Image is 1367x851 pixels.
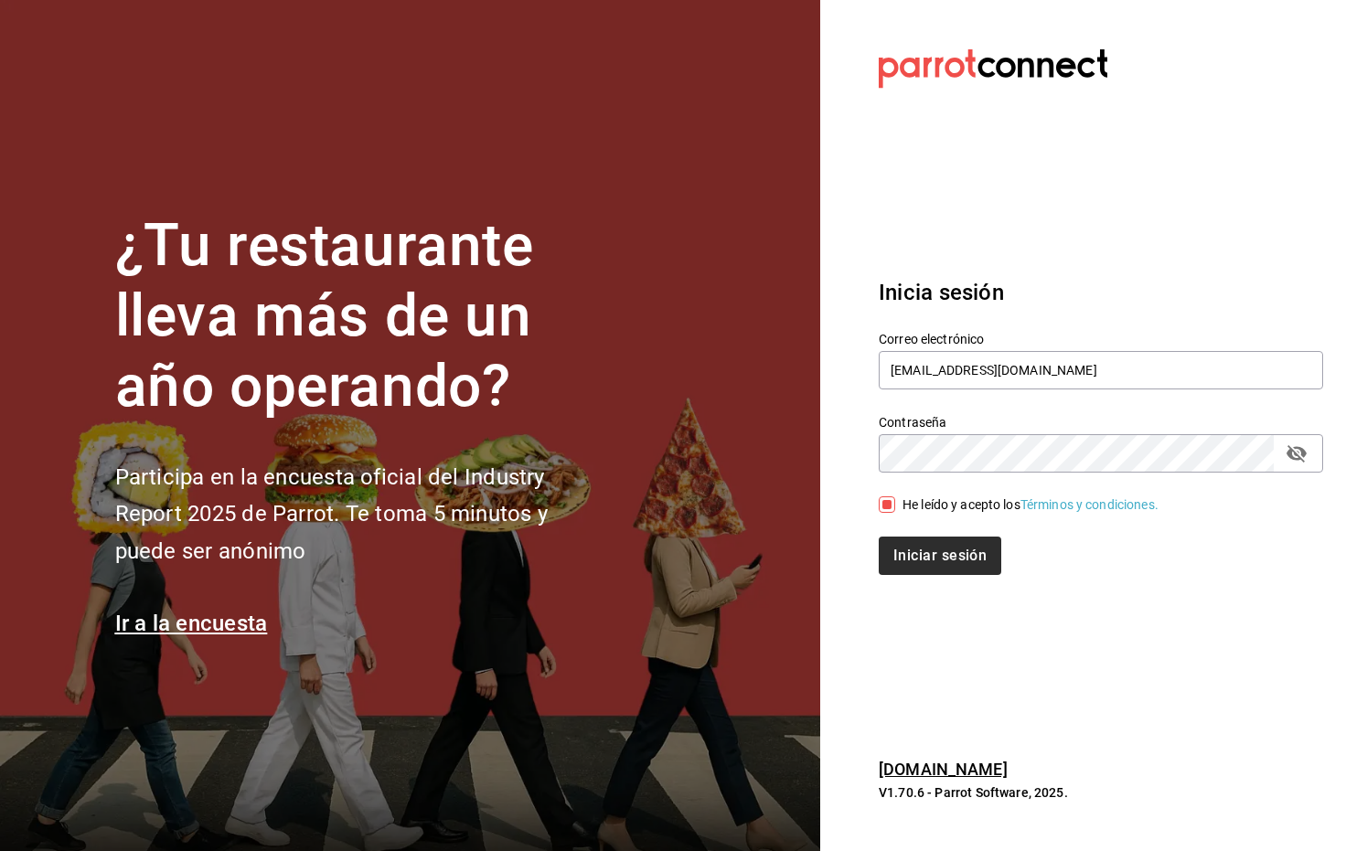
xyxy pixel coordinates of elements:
[879,351,1323,389] input: Ingresa tu correo electrónico
[1281,438,1312,469] button: passwordField
[879,760,1008,779] a: [DOMAIN_NAME]
[115,211,609,421] h1: ¿Tu restaurante lleva más de un año operando?
[902,495,1159,515] div: He leído y acepto los
[879,537,1001,575] button: Iniciar sesión
[115,459,609,570] h2: Participa en la encuesta oficial del Industry Report 2025 de Parrot. Te toma 5 minutos y puede se...
[879,783,1323,802] p: V1.70.6 - Parrot Software, 2025.
[1020,497,1159,512] a: Términos y condiciones.
[879,416,1323,429] label: Contraseña
[879,276,1323,309] h3: Inicia sesión
[879,333,1323,346] label: Correo electrónico
[115,611,268,636] a: Ir a la encuesta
